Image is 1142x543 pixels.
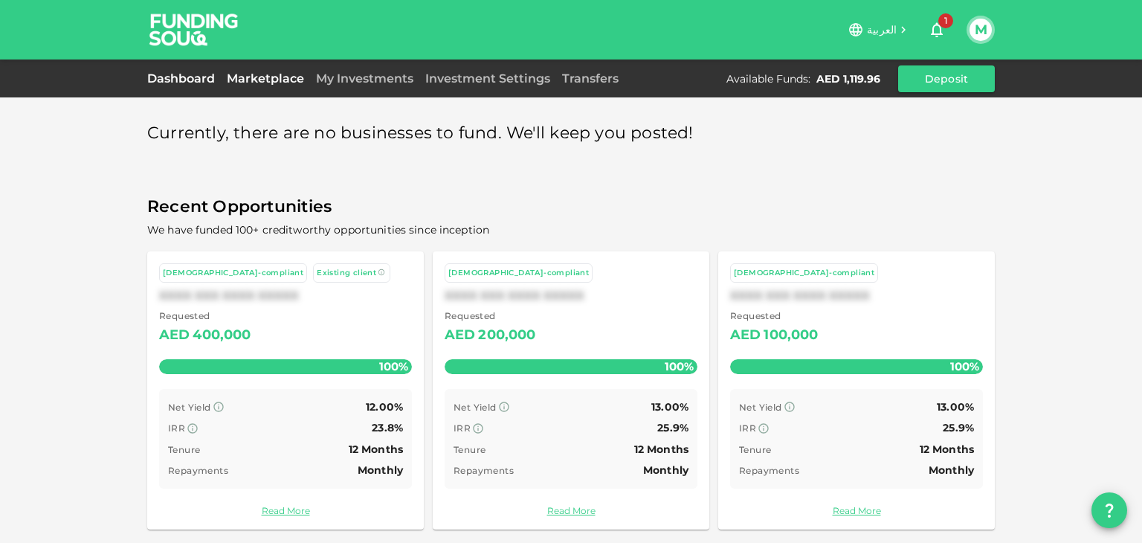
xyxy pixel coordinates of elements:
[730,309,819,324] span: Requested
[643,463,688,477] span: Monthly
[898,65,995,92] button: Deposit
[375,356,412,377] span: 100%
[445,309,536,324] span: Requested
[730,504,983,518] a: Read More
[739,444,771,455] span: Tenure
[556,71,625,86] a: Transfers
[372,421,403,434] span: 23.8%
[726,71,810,86] div: Available Funds :
[168,444,200,455] span: Tenure
[159,289,412,303] div: XXXX XXX XXXX XXXXX
[445,504,697,518] a: Read More
[938,13,953,28] span: 1
[159,504,412,518] a: Read More
[657,421,688,434] span: 25.9%
[730,289,983,303] div: XXXX XXX XXXX XXXXX
[147,119,694,148] span: Currently, there are no businesses to fund. We'll keep you posted!
[454,465,514,476] span: Repayments
[159,324,190,347] div: AED
[147,71,221,86] a: Dashboard
[734,267,874,280] div: [DEMOGRAPHIC_DATA]-compliant
[193,324,251,347] div: 400,000
[764,324,818,347] div: 100,000
[739,402,782,413] span: Net Yield
[419,71,556,86] a: Investment Settings
[445,324,475,347] div: AED
[943,421,974,434] span: 25.9%
[937,400,974,414] span: 13.00%
[816,71,880,86] div: AED 1,119.96
[867,23,897,36] span: العربية
[349,443,403,456] span: 12 Months
[718,251,995,530] a: [DEMOGRAPHIC_DATA]-compliantXXXX XXX XXXX XXXXX Requested AED100,000100% Net Yield 13.00% IRR 25....
[454,444,485,455] span: Tenure
[946,356,983,377] span: 100%
[920,443,974,456] span: 12 Months
[634,443,688,456] span: 12 Months
[445,289,697,303] div: XXXX XXX XXXX XXXXX
[147,193,995,222] span: Recent Opportunities
[454,402,497,413] span: Net Yield
[970,19,992,41] button: M
[478,324,535,347] div: 200,000
[147,223,489,237] span: We have funded 100+ creditworthy opportunities since inception
[929,463,974,477] span: Monthly
[358,463,403,477] span: Monthly
[366,400,403,414] span: 12.00%
[739,422,756,434] span: IRR
[163,267,303,280] div: [DEMOGRAPHIC_DATA]-compliant
[168,402,211,413] span: Net Yield
[168,422,185,434] span: IRR
[661,356,697,377] span: 100%
[433,251,709,530] a: [DEMOGRAPHIC_DATA]-compliantXXXX XXX XXXX XXXXX Requested AED200,000100% Net Yield 13.00% IRR 25....
[147,251,424,530] a: [DEMOGRAPHIC_DATA]-compliant Existing clientXXXX XXX XXXX XXXXX Requested AED400,000100% Net Yiel...
[922,15,952,45] button: 1
[739,465,799,476] span: Repayments
[168,465,228,476] span: Repayments
[159,309,251,324] span: Requested
[651,400,688,414] span: 13.00%
[1091,492,1127,528] button: question
[730,324,761,347] div: AED
[221,71,310,86] a: Marketplace
[317,268,376,277] span: Existing client
[448,267,589,280] div: [DEMOGRAPHIC_DATA]-compliant
[454,422,471,434] span: IRR
[310,71,419,86] a: My Investments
